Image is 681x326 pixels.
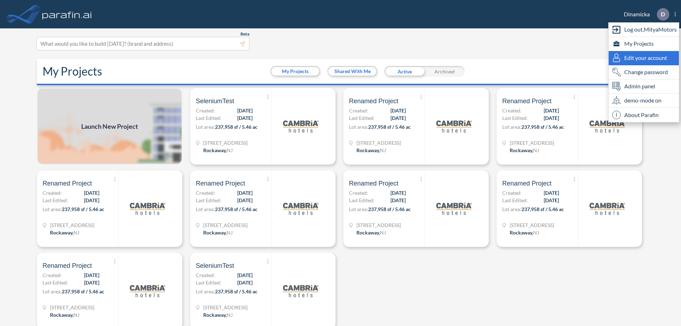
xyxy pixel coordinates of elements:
[37,88,182,165] img: add
[661,11,665,17] p: D
[368,206,411,212] span: 237,958 sf / 5.46 ac
[521,206,564,212] span: 237,958 sf / 5.46 ac
[43,271,62,279] span: Created:
[356,229,386,236] div: Rockaway, NJ
[356,147,386,154] div: Rockaway, NJ
[356,230,380,236] span: Rockaway ,
[391,189,406,197] span: [DATE]
[283,191,319,226] img: logo
[609,51,679,65] div: Edit user
[356,221,401,229] span: 321 Mt Hope Ave
[283,109,319,144] img: logo
[196,279,221,286] span: Last Edited:
[237,279,253,286] span: [DATE]
[510,139,554,147] span: 321 Mt Hope Ave
[609,37,679,51] div: My Projects
[237,107,253,114] span: [DATE]
[37,88,182,165] a: Launch New Project
[196,271,215,279] span: Created:
[41,7,93,21] img: logo
[196,179,245,188] span: Renamed Project
[73,312,79,318] span: NJ
[203,139,248,147] span: 321 Mt Hope Ave
[609,65,679,79] div: Change password
[50,311,79,319] div: Rockaway, NJ
[502,206,521,212] span: Lot area:
[624,54,667,62] span: Edit your account
[43,279,68,286] span: Last Edited:
[237,271,253,279] span: [DATE]
[624,111,659,119] span: About Parafin
[203,147,233,154] div: Rockaway, NJ
[533,147,539,153] span: NJ
[521,124,564,130] span: 237,958 sf / 5.46 ac
[203,311,233,319] div: Rockaway, NJ
[624,25,677,34] span: Log out, MityaMotors
[328,67,376,76] button: Shared With Me
[510,221,554,229] span: 321 Mt Hope Ave
[50,221,94,229] span: 321 Mt Hope Ave
[203,230,227,236] span: Rockaway ,
[349,179,398,188] span: Renamed Project
[196,288,215,294] span: Lot area:
[130,273,165,309] img: logo
[380,230,386,236] span: NJ
[227,230,233,236] span: NJ
[544,189,559,197] span: [DATE]
[510,230,533,236] span: Rockaway ,
[43,288,62,294] span: Lot area:
[391,107,406,114] span: [DATE]
[43,261,92,270] span: Renamed Project
[203,304,248,311] span: 321 Mt Hope Ave
[215,206,258,212] span: 237,958 sf / 5.46 ac
[391,197,406,204] span: [DATE]
[73,230,79,236] span: NJ
[502,197,528,204] span: Last Edited:
[544,197,559,204] span: [DATE]
[196,189,215,197] span: Created:
[502,179,552,188] span: Renamed Project
[609,23,679,37] div: Log out
[203,229,233,236] div: Rockaway, NJ
[533,230,539,236] span: NJ
[384,66,425,77] div: Active
[349,124,368,130] span: Lot area:
[589,191,625,226] img: logo
[368,124,411,130] span: 237,958 sf / 5.46 ac
[425,66,465,77] div: Archived
[50,304,94,311] span: 321 Mt Hope Ave
[43,206,62,212] span: Lot area:
[349,97,398,105] span: Renamed Project
[510,147,533,153] span: Rockaway ,
[43,197,68,204] span: Last Edited:
[349,189,368,197] span: Created:
[613,8,676,21] div: Dinamicka
[84,271,99,279] span: [DATE]
[196,124,215,130] span: Lot area:
[356,139,401,147] span: 321 Mt Hope Ave
[436,109,472,144] img: logo
[237,114,253,122] span: [DATE]
[43,65,102,78] h2: My Projects
[510,147,539,154] div: Rockaway, NJ
[215,124,258,130] span: 237,958 sf / 5.46 ac
[283,273,319,309] img: logo
[349,197,375,204] span: Last Edited:
[240,31,249,37] span: Beta
[502,97,552,105] span: Renamed Project
[544,114,559,122] span: [DATE]
[130,191,165,226] img: logo
[624,96,661,105] span: demo-mode on
[196,114,221,122] span: Last Edited:
[50,312,73,318] span: Rockaway ,
[50,230,73,236] span: Rockaway ,
[436,191,472,226] img: logo
[349,206,368,212] span: Lot area:
[84,197,99,204] span: [DATE]
[502,124,521,130] span: Lot area:
[196,107,215,114] span: Created:
[84,189,99,197] span: [DATE]
[203,312,227,318] span: Rockaway ,
[62,288,104,294] span: 237,958 sf / 5.46 ac
[196,97,234,105] span: SeleniumTest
